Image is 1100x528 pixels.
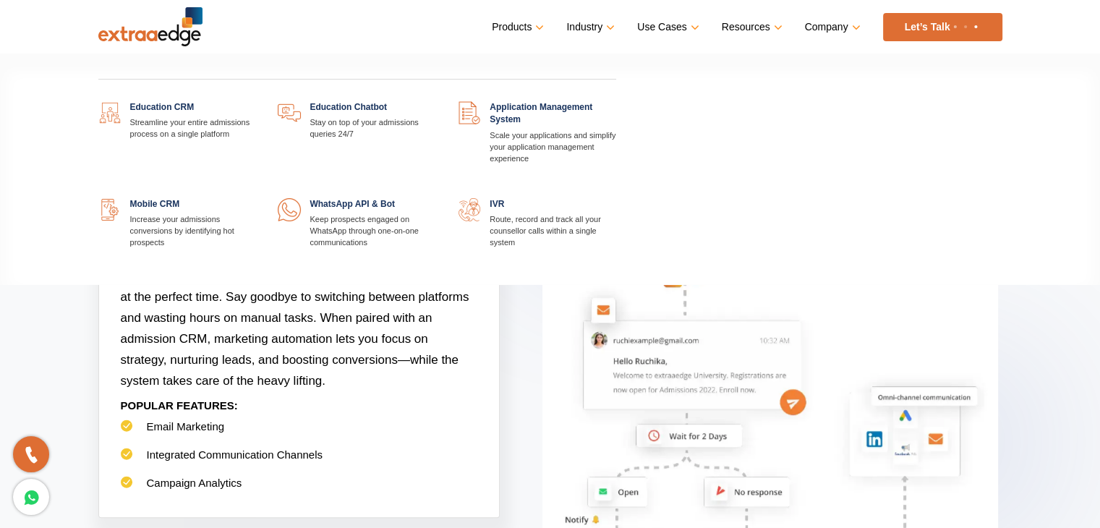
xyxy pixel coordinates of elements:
[121,448,477,476] li: Integrated Communication Channels
[805,17,858,38] a: Company
[722,17,780,38] a: Resources
[566,17,612,38] a: Industry
[637,17,696,38] a: Use Cases
[121,476,477,504] li: Campaign Analytics
[883,13,1002,41] a: Let’s Talk
[492,17,541,38] a: Products
[121,420,477,448] li: Email Marketing
[121,391,477,420] p: POPULAR FEATURES:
